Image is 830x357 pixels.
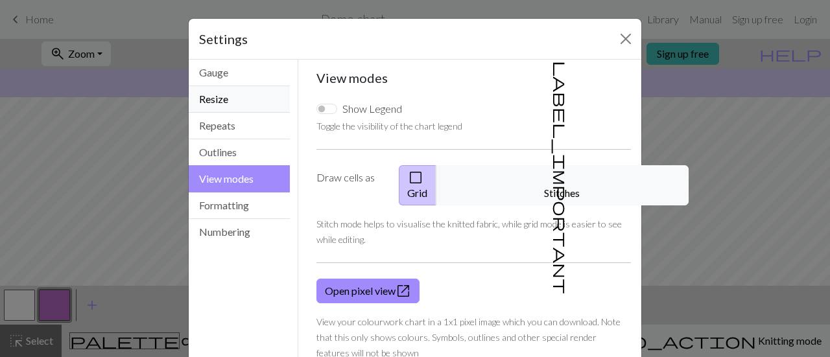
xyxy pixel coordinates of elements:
button: Outlines [189,139,290,166]
button: Grid [399,165,436,205]
label: Show Legend [342,101,402,117]
button: Repeats [189,113,290,139]
label: Draw cells as [309,165,391,205]
button: Formatting [189,192,290,219]
span: open_in_new [396,282,411,300]
button: Close [615,29,636,49]
button: Numbering [189,219,290,245]
small: Stitch mode helps to visualise the knitted fabric, while grid mode is easier to see while editing. [316,218,622,245]
h5: Settings [199,29,248,49]
small: Toggle the visibility of the chart legend [316,121,462,132]
h5: View modes [316,70,632,86]
button: Resize [189,86,290,113]
a: Open pixel view [316,279,420,303]
span: check_box_outline_blank [408,168,423,187]
span: label_important [552,61,570,294]
button: Stitches [436,165,689,205]
button: View modes [189,165,290,192]
button: Gauge [189,60,290,86]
